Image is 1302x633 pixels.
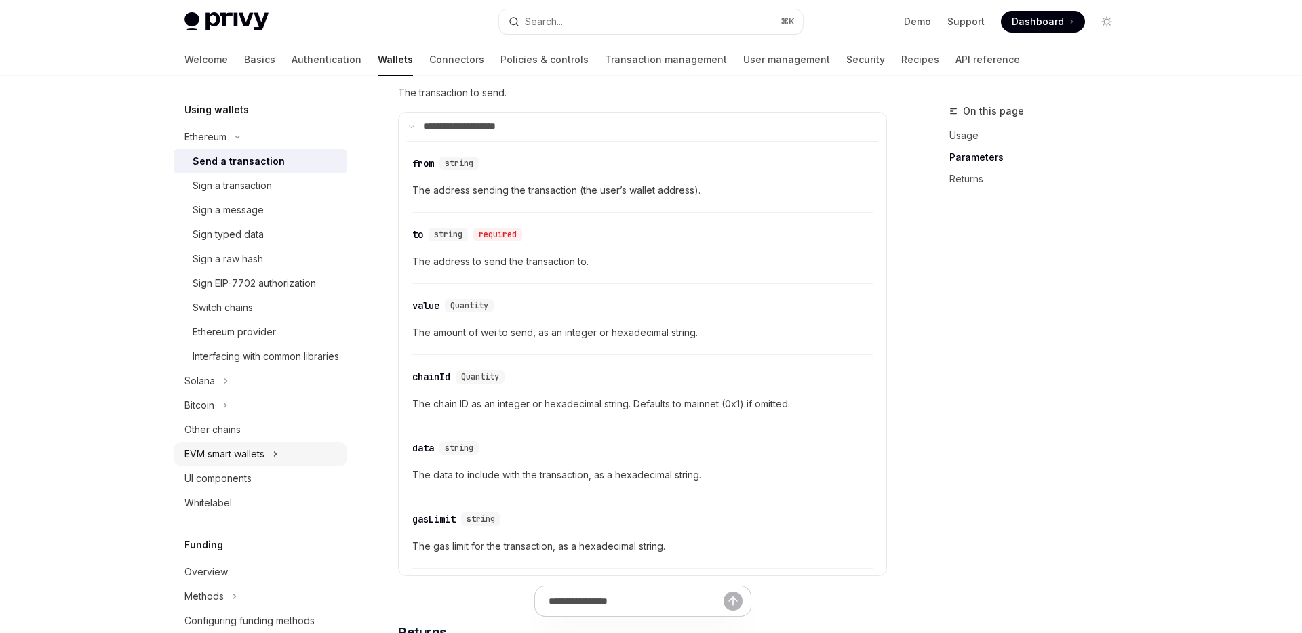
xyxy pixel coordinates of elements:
[781,16,795,27] span: ⌘ K
[184,588,224,605] div: Methods
[412,396,873,412] span: The chain ID as an integer or hexadecimal string. Defaults to mainnet (0x1) if omitted.
[184,102,249,118] h5: Using wallets
[193,324,276,340] div: Ethereum provider
[398,85,887,101] span: The transaction to send.
[412,441,434,455] div: data
[174,560,347,584] a: Overview
[174,149,347,173] a: Send a transaction
[963,103,1024,119] span: On this page
[412,512,456,526] div: gasLimit
[174,198,347,222] a: Sign a message
[174,466,347,491] a: UI components
[174,247,347,271] a: Sign a raw hash
[461,371,499,382] span: Quantity
[949,146,1128,168] a: Parameters
[904,15,931,28] a: Demo
[193,348,339,365] div: Interfacing with common libraries
[429,43,484,76] a: Connectors
[184,613,315,629] div: Configuring funding methods
[174,320,347,344] a: Ethereum provider
[499,9,803,34] button: Search...⌘K
[184,129,226,145] div: Ethereum
[184,470,252,487] div: UI components
[473,228,522,241] div: required
[412,228,423,241] div: to
[184,397,214,413] div: Bitcoin
[1012,15,1064,28] span: Dashboard
[174,609,347,633] a: Configuring funding methods
[174,271,347,295] a: Sign EIP-7702 authorization
[412,467,873,483] span: The data to include with the transaction, as a hexadecimal string.
[947,15,985,28] a: Support
[184,422,241,438] div: Other chains
[949,125,1128,146] a: Usage
[949,168,1128,190] a: Returns
[193,178,272,194] div: Sign a transaction
[412,299,439,312] div: value
[174,222,347,247] a: Sign typed data
[174,295,347,320] a: Switch chains
[193,251,263,267] div: Sign a raw hash
[1096,11,1118,33] button: Toggle dark mode
[193,226,264,243] div: Sign typed data
[184,564,228,580] div: Overview
[184,43,228,76] a: Welcome
[244,43,275,76] a: Basics
[412,157,434,170] div: from
[184,537,223,553] h5: Funding
[724,592,743,611] button: Send message
[184,373,215,389] div: Solana
[184,495,232,511] div: Whitelabel
[901,43,939,76] a: Recipes
[174,173,347,198] a: Sign a transaction
[445,158,473,169] span: string
[846,43,885,76] a: Security
[412,325,873,341] span: The amount of wei to send, as an integer or hexadecimal string.
[193,153,285,169] div: Send a transaction
[292,43,361,76] a: Authentication
[184,12,269,31] img: light logo
[193,202,264,218] div: Sign a message
[412,182,873,199] span: The address sending the transaction (the user’s wallet address).
[467,514,495,525] span: string
[193,300,253,316] div: Switch chains
[525,14,563,30] div: Search...
[445,443,473,453] span: string
[193,275,316,291] div: Sign EIP-7702 authorization
[412,253,873,270] span: The address to send the transaction to.
[500,43,589,76] a: Policies & controls
[174,344,347,369] a: Interfacing with common libraries
[955,43,1020,76] a: API reference
[378,43,413,76] a: Wallets
[743,43,830,76] a: User management
[1001,11,1085,33] a: Dashboard
[412,538,873,554] span: The gas limit for the transaction, as a hexadecimal string.
[174,417,347,442] a: Other chains
[605,43,727,76] a: Transaction management
[184,446,264,462] div: EVM smart wallets
[174,491,347,515] a: Whitelabel
[434,229,462,240] span: string
[450,300,488,311] span: Quantity
[412,370,450,384] div: chainId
